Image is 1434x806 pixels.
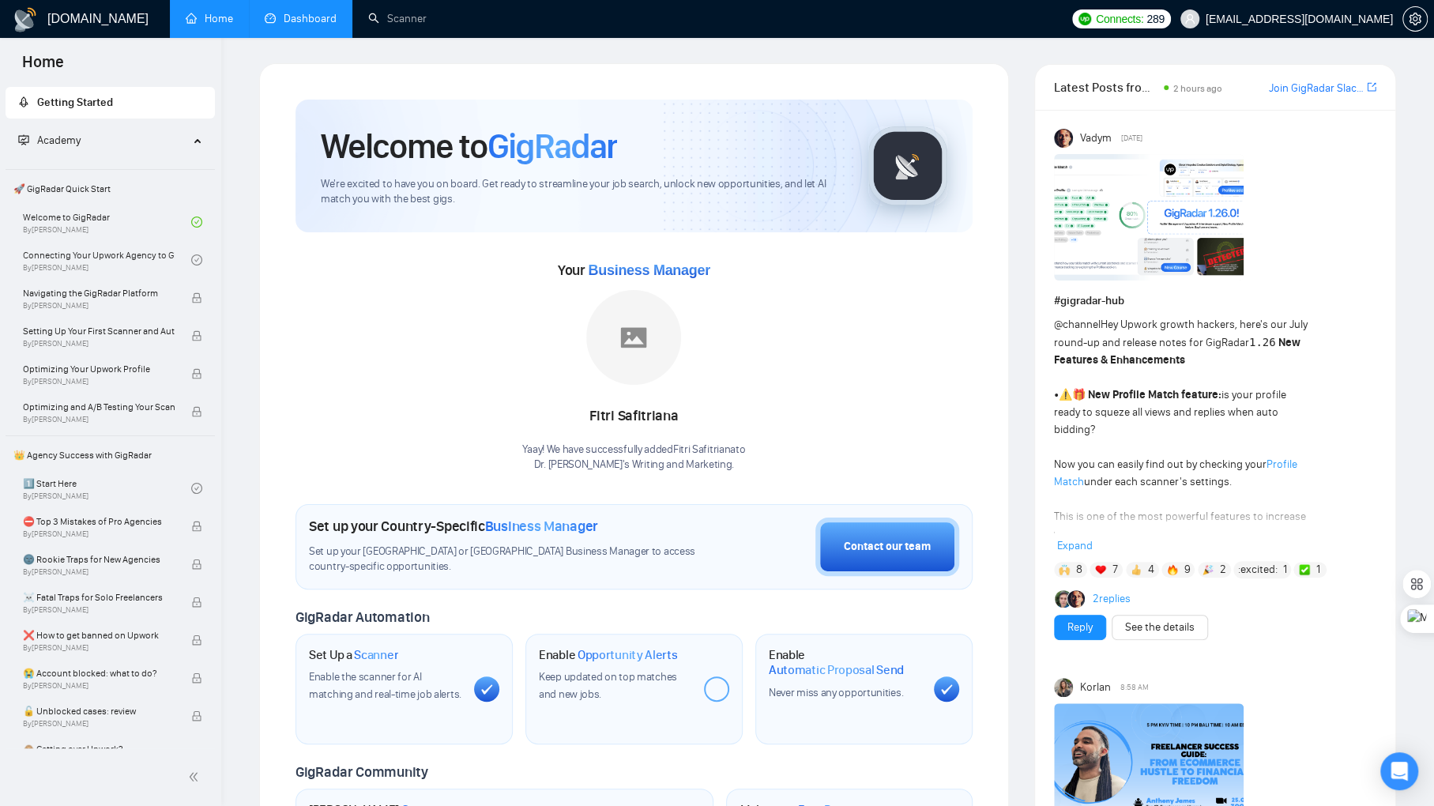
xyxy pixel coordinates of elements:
[1380,752,1418,790] div: Open Intercom Messenger
[522,443,745,473] div: Yaay! We have successfully added Fitri Safitriana to
[868,126,947,205] img: gigradar-logo.png
[769,662,904,678] span: Automatic Proposal Send
[191,368,202,379] span: lock
[1054,129,1073,148] img: Vadym
[1095,564,1106,575] img: ❤️
[1282,562,1286,578] span: 1
[37,96,113,109] span: Getting Started
[191,710,202,721] span: lock
[321,125,617,168] h1: Welcome to
[295,608,429,626] span: GigRadar Automation
[23,605,175,615] span: By [PERSON_NAME]
[191,672,202,684] span: lock
[191,635,202,646] span: lock
[309,670,461,701] span: Enable the scanner for AI matching and real-time job alerts.
[1167,564,1178,575] img: 🔥
[1076,562,1082,578] span: 8
[1054,154,1244,281] img: F09AC4U7ATU-image.png
[23,471,191,506] a: 1️⃣ Start HereBy[PERSON_NAME]
[1079,130,1111,147] span: Vadym
[1299,564,1310,575] img: ✅
[769,686,903,699] span: Never miss any opportunities.
[18,96,29,107] span: rocket
[1315,562,1319,578] span: 1
[522,458,745,473] p: Dr. [PERSON_NAME]'s Writing and Marketing .
[13,7,38,32] img: logo
[23,681,175,691] span: By [PERSON_NAME]
[23,643,175,653] span: By [PERSON_NAME]
[23,567,175,577] span: By [PERSON_NAME]
[309,544,699,574] span: Set up your [GEOGRAPHIC_DATA] or [GEOGRAPHIC_DATA] Business Manager to access country-specific op...
[1269,80,1364,97] a: Join GigRadar Slack Community
[23,589,175,605] span: ☠️ Fatal Traps for Solo Freelancers
[191,597,202,608] span: lock
[191,559,202,570] span: lock
[18,134,29,145] span: fund-projection-screen
[578,647,678,663] span: Opportunity Alerts
[1112,562,1117,578] span: 7
[191,406,202,417] span: lock
[1078,13,1091,25] img: upwork-logo.png
[1059,564,1070,575] img: 🙌
[1054,292,1376,310] h1: # gigradar-hub
[1402,13,1428,25] a: setting
[321,177,843,207] span: We're excited to have you on board. Get ready to streamline your job search, unlock new opportuni...
[23,205,191,239] a: Welcome to GigRadarBy[PERSON_NAME]
[309,518,598,535] h1: Set up your Country-Specific
[539,670,677,701] span: Keep updated on top matches and new jobs.
[1121,131,1142,145] span: [DATE]
[354,647,398,663] span: Scanner
[23,415,175,424] span: By [PERSON_NAME]
[1184,13,1195,24] span: user
[309,647,398,663] h1: Set Up a
[586,290,681,385] img: placeholder.png
[1057,539,1093,552] span: Expand
[23,243,191,277] a: Connecting Your Upwork Agency to GigRadarBy[PERSON_NAME]
[1367,81,1376,93] span: export
[23,514,175,529] span: ⛔ Top 3 Mistakes of Pro Agencies
[588,262,709,278] span: Business Manager
[1096,10,1143,28] span: Connects:
[23,339,175,348] span: By [PERSON_NAME]
[1054,615,1106,640] button: Reply
[191,217,202,228] span: check-circle
[1173,83,1222,94] span: 2 hours ago
[1054,318,1101,331] span: @channel
[6,87,215,119] li: Getting Started
[23,323,175,339] span: Setting Up Your First Scanner and Auto-Bidder
[485,518,598,535] span: Business Manager
[23,552,175,567] span: 🌚 Rookie Traps for New Agencies
[1237,561,1277,578] span: :excited:
[1220,562,1226,578] span: 2
[295,763,428,781] span: GigRadar Community
[265,12,337,25] a: dashboardDashboard
[191,521,202,532] span: lock
[23,301,175,311] span: By [PERSON_NAME]
[1072,388,1086,401] span: 🎁
[23,665,175,681] span: 😭 Account blocked: what to do?
[23,741,175,757] span: 🙈 Getting over Upwork?
[1131,564,1142,575] img: 👍
[1067,619,1093,636] a: Reply
[1367,80,1376,95] a: export
[23,703,175,719] span: 🔓 Unblocked cases: review
[186,12,233,25] a: homeHome
[1402,6,1428,32] button: setting
[191,483,202,494] span: check-circle
[7,173,213,205] span: 🚀 GigRadar Quick Start
[1203,564,1214,575] img: 🎉
[815,518,959,576] button: Contact our team
[23,361,175,377] span: Optimizing Your Upwork Profile
[9,51,77,84] span: Home
[23,285,175,301] span: Navigating the GigRadar Platform
[1403,13,1427,25] span: setting
[23,529,175,539] span: By [PERSON_NAME]
[368,12,427,25] a: searchScanner
[23,399,175,415] span: Optimizing and A/B Testing Your Scanner for Better Results
[1125,619,1195,636] a: See the details
[1146,10,1164,28] span: 289
[37,134,81,147] span: Academy
[1148,562,1154,578] span: 4
[539,647,678,663] h1: Enable
[18,134,81,147] span: Academy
